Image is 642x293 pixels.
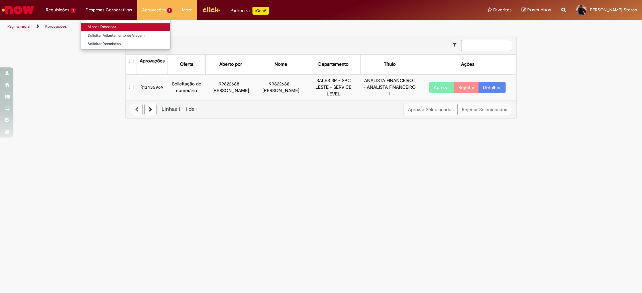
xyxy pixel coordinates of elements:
[478,82,506,93] a: Detalhes
[136,74,168,100] td: R13435969
[46,7,69,13] span: Requisições
[81,40,170,48] a: Solicitar Reembolso
[522,7,551,13] a: Rascunhos
[275,61,287,68] div: Nome
[71,8,76,13] span: 1
[7,24,30,29] a: Página inicial
[182,7,192,13] span: More
[306,74,360,100] td: SALES SP - SPC LESTE - SERVICE LEVEL
[131,105,511,113] div: Linhas 1 − 1 de 1
[205,74,256,100] td: 99822688 - [PERSON_NAME]
[136,55,168,74] th: Aprovações
[252,7,269,15] p: +GenAi
[527,7,551,13] span: Rascunhos
[180,61,193,68] div: Oferta
[167,8,172,13] span: 1
[1,3,35,17] img: ServiceNow
[81,32,170,39] a: Solicitar Adiantamento de Viagem
[256,74,306,100] td: 99822688 - [PERSON_NAME]
[230,7,269,15] div: Padroniza
[453,42,460,47] i: Mostrar filtros para: Suas Solicitações
[81,23,170,31] a: Minhas Despesas
[45,24,67,29] a: Aprovações
[493,7,512,13] span: Favoritos
[142,7,166,13] span: Aprovações
[219,61,242,68] div: Aberto por
[588,7,637,13] span: [PERSON_NAME] Storch
[461,61,474,68] div: Ações
[318,61,348,68] div: Departamento
[168,74,205,100] td: Solicitação de numerário
[454,82,479,93] button: Rejeitar
[202,5,220,15] img: click_logo_yellow_360x200.png
[384,61,396,68] div: Título
[140,58,165,64] div: Aprovações
[86,7,132,13] span: Despesas Corporativas
[360,74,419,100] td: ANALISTA FINANCEIRO I - ANALISTA FINANCEIRO I
[429,82,454,93] button: Aprovar
[81,20,171,50] ul: Despesas Corporativas
[5,20,423,33] ul: Trilhas de página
